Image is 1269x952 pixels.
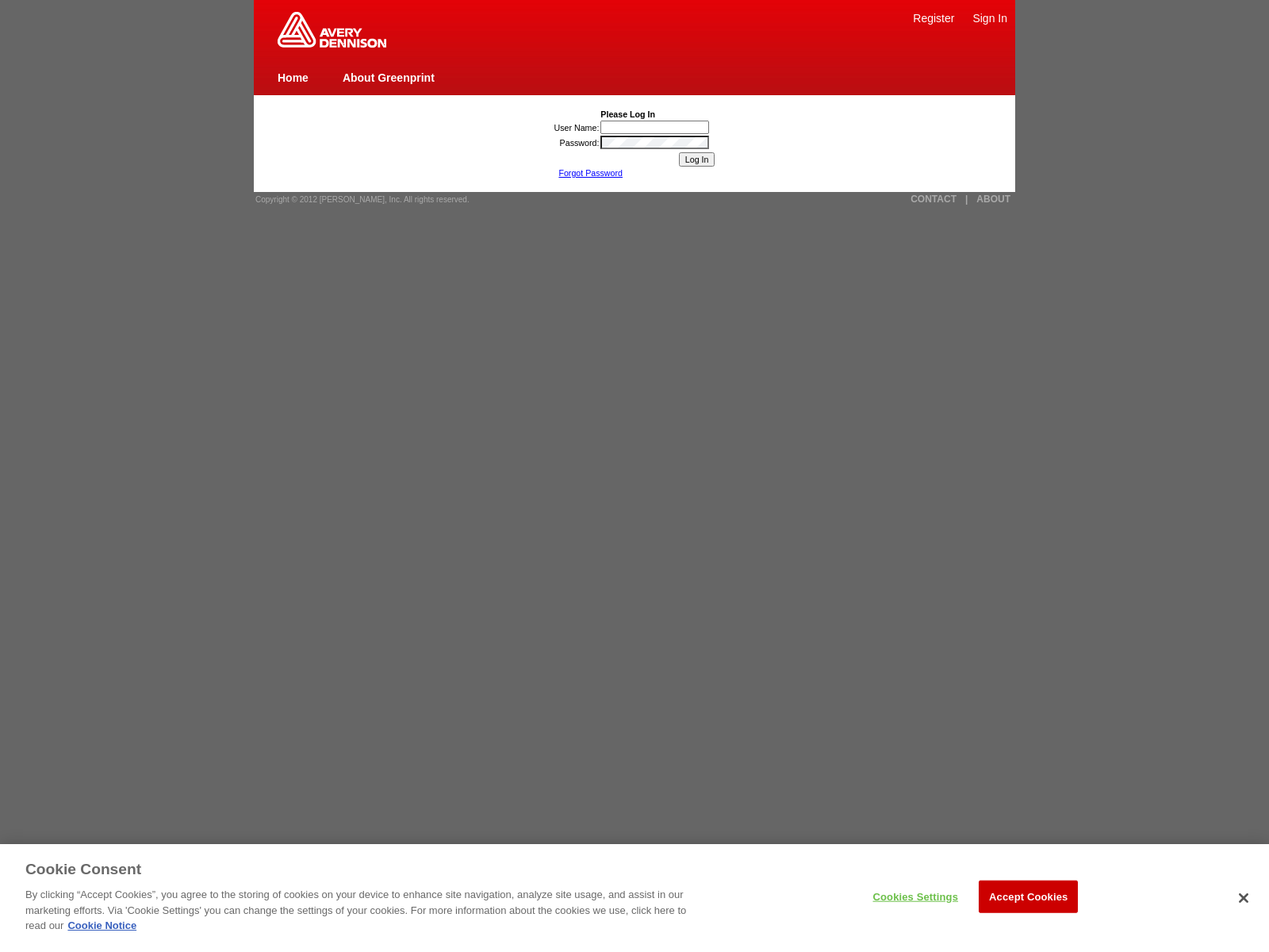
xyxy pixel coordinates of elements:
[972,12,1007,25] a: Sign In
[560,138,600,148] label: Password:
[965,194,968,205] a: |
[913,12,954,25] a: Register
[67,919,136,931] a: Cookie Notice
[278,40,386,49] a: Greenprint
[911,194,957,205] a: CONTACT
[679,152,715,167] input: Log In
[554,123,600,132] label: User Name:
[600,109,655,119] b: Please Log In
[278,71,309,84] a: Home
[1226,881,1261,916] button: Close
[558,168,623,178] a: Forgot Password
[25,860,141,880] h3: Cookie Consent
[343,71,435,84] a: About Greenprint
[278,12,386,48] img: Home
[979,880,1078,913] button: Accept Cookies
[976,194,1010,205] a: ABOUT
[255,195,470,204] span: Copyright © 2012 [PERSON_NAME], Inc. All rights reserved.
[866,881,965,912] button: Cookies Settings
[25,887,698,934] p: By clicking “Accept Cookies”, you agree to the storing of cookies on your device to enhance site ...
